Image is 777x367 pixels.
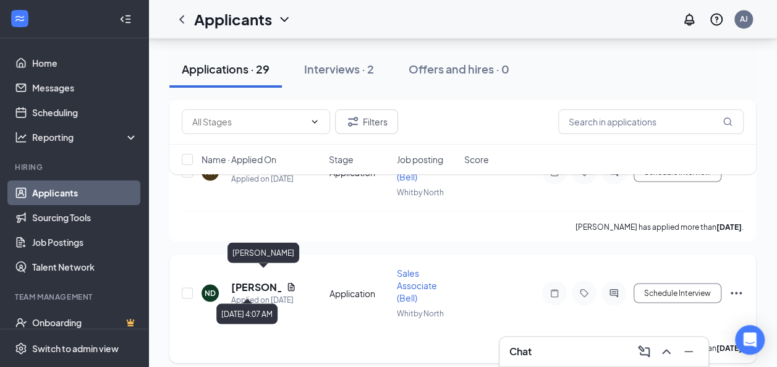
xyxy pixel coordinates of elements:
[464,153,489,166] span: Score
[32,100,138,125] a: Scheduling
[735,325,765,355] div: Open Intercom Messenger
[119,13,132,25] svg: Collapse
[205,287,216,298] div: ND
[231,280,281,293] h5: [PERSON_NAME]
[32,180,138,205] a: Applicants
[397,267,437,303] span: Sales Associate (Bell)
[709,12,724,27] svg: QuestionInfo
[194,9,272,30] h1: Applicants
[32,230,138,255] a: Job Postings
[575,221,744,232] p: [PERSON_NAME] has applied more than .
[32,342,119,355] div: Switch to admin view
[346,114,360,129] svg: Filter
[716,343,742,352] b: [DATE]
[729,285,744,300] svg: Ellipses
[32,255,138,279] a: Talent Network
[577,288,592,298] svg: Tag
[202,153,276,166] span: Name · Applied On
[15,342,27,355] svg: Settings
[15,131,27,143] svg: Analysis
[192,115,305,129] input: All Stages
[14,12,26,25] svg: WorkstreamLogo
[656,342,676,361] button: ChevronUp
[182,61,270,77] div: Applications · 29
[681,344,696,359] svg: Minimize
[509,345,532,358] h3: Chat
[396,153,443,166] span: Job posting
[335,109,398,134] button: Filter Filters
[723,117,732,127] svg: MagnifyingGlass
[547,288,562,298] svg: Note
[32,205,138,230] a: Sourcing Tools
[231,293,296,306] div: Applied on [DATE]
[32,75,138,100] a: Messages
[32,310,138,335] a: OnboardingCrown
[32,131,138,143] div: Reporting
[558,109,744,134] input: Search in applications
[329,153,354,166] span: Stage
[716,222,742,231] b: [DATE]
[409,61,509,77] div: Offers and hires · 0
[740,14,748,24] div: AJ
[32,51,138,75] a: Home
[606,288,621,298] svg: ActiveChat
[227,242,299,263] div: [PERSON_NAME]
[634,342,654,361] button: ComposeMessage
[15,162,135,172] div: Hiring
[286,282,296,292] svg: Document
[15,292,135,302] div: Team Management
[174,12,189,27] svg: ChevronLeft
[310,117,320,127] svg: ChevronDown
[277,12,292,27] svg: ChevronDown
[634,283,721,303] button: Schedule Interview
[659,344,674,359] svg: ChevronUp
[679,342,698,361] button: Minimize
[397,308,444,318] span: Whitby North
[216,303,278,324] div: [DATE] 4:07 AM
[397,187,444,196] span: Whitby North
[304,61,374,77] div: Interviews · 2
[637,344,652,359] svg: ComposeMessage
[329,287,389,299] div: Application
[682,12,697,27] svg: Notifications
